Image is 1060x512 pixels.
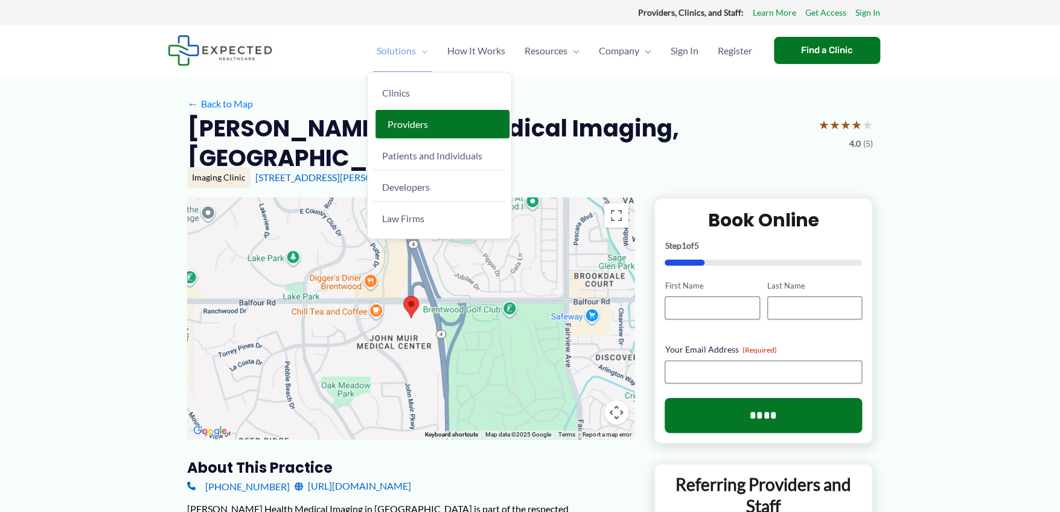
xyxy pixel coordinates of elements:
[851,114,862,136] span: ★
[187,95,253,113] a: ←Back to Map
[849,136,861,152] span: 4.0
[382,87,410,98] span: Clinics
[774,37,880,64] a: Find a Clinic
[829,114,840,136] span: ★
[862,114,873,136] span: ★
[187,98,199,109] span: ←
[583,431,631,438] a: Report a map error
[671,30,698,72] span: Sign In
[438,30,515,72] a: How It Works
[416,30,428,72] span: Menu Toggle
[425,430,478,439] button: Keyboard shortcuts
[295,477,411,495] a: [URL][DOMAIN_NAME]
[694,240,698,251] span: 5
[753,5,796,21] a: Learn More
[604,203,628,228] button: Toggle fullscreen view
[187,458,634,477] h3: About this practice
[558,431,575,438] a: Terms (opens in new tab)
[567,30,579,72] span: Menu Toggle
[382,181,430,193] span: Developers
[187,114,809,173] h2: [PERSON_NAME] Health Medical Imaging, [GEOGRAPHIC_DATA]
[665,280,759,292] label: First Name
[767,280,862,292] label: Last Name
[515,30,589,72] a: ResourcesMenu Toggle
[604,400,628,424] button: Map camera controls
[742,345,776,354] span: (Required)
[665,242,862,250] p: Step of
[718,30,752,72] span: Register
[377,30,416,72] span: Solutions
[525,30,567,72] span: Resources
[168,35,272,66] img: Expected Healthcare Logo - side, dark font, small
[589,30,661,72] a: CompanyMenu Toggle
[805,5,846,21] a: Get Access
[375,110,509,139] a: Providers
[372,204,506,232] a: Law Firms
[599,30,639,72] span: Company
[382,213,424,224] span: Law Firms
[485,431,551,438] span: Map data ©2025 Google
[639,30,651,72] span: Menu Toggle
[372,141,506,170] a: Patients and Individuals
[190,423,230,439] a: Open this area in Google Maps (opens a new window)
[708,30,762,72] a: Register
[665,344,862,356] label: Your Email Address
[665,208,862,232] h2: Book Online
[863,136,873,152] span: (5)
[855,5,880,21] a: Sign In
[388,118,428,130] span: Providers
[372,78,506,107] a: Clinics
[638,7,744,18] strong: Providers, Clinics, and Staff:
[255,171,415,183] a: [STREET_ADDRESS][PERSON_NAME]
[372,173,506,202] a: Developers
[382,150,482,161] span: Patients and Individuals
[367,30,762,72] nav: Primary Site Navigation
[661,30,708,72] a: Sign In
[840,114,851,136] span: ★
[681,240,686,251] span: 1
[447,30,505,72] span: How It Works
[190,423,230,439] img: Google
[187,477,290,495] a: [PHONE_NUMBER]
[367,30,438,72] a: SolutionsMenu Toggle
[819,114,829,136] span: ★
[187,167,251,188] div: Imaging Clinic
